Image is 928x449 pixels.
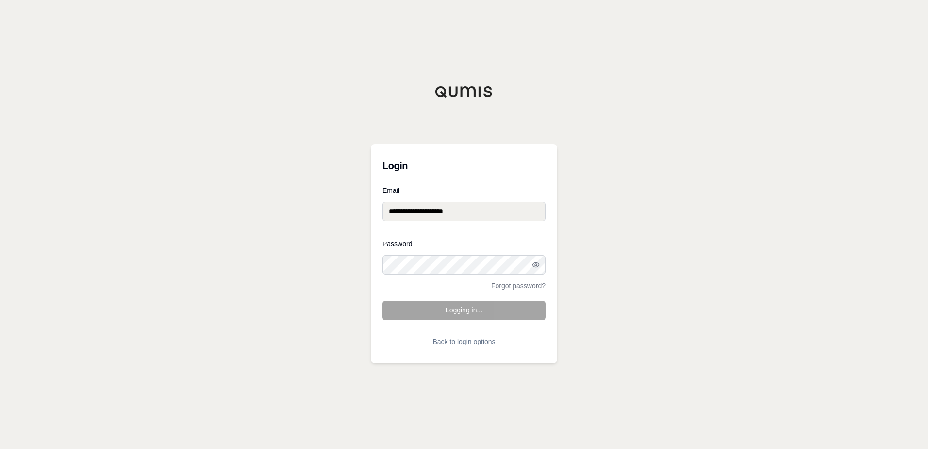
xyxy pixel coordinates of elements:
[382,187,546,194] label: Email
[382,156,546,175] h3: Login
[382,241,546,247] label: Password
[491,282,546,289] a: Forgot password?
[382,332,546,351] button: Back to login options
[435,86,493,98] img: Qumis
